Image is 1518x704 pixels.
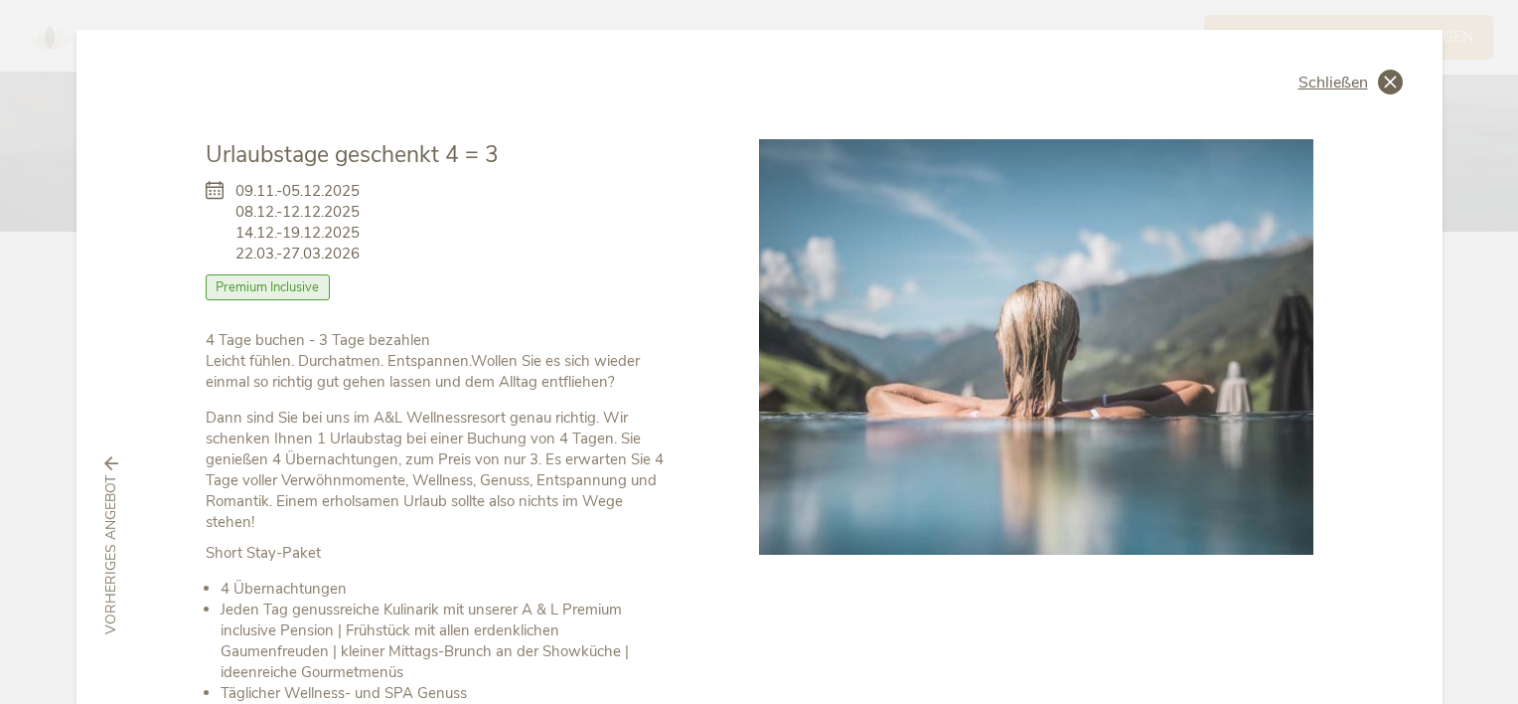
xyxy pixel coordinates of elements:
p: Dann sind Sie bei uns im A&L Wellnessresort genau richtig. Wir schenken Ihnen 1 Urlaubstag bei ei... [206,408,671,533]
strong: Wollen Sie es sich wieder einmal so richtig gut gehen lassen und dem Alltag entfliehen? [206,351,640,392]
span: vorheriges Angebot [101,476,121,635]
span: Premium Inclusive [206,274,331,300]
span: Schließen [1298,75,1368,90]
img: Urlaubstage geschenkt 4 = 3 [759,139,1313,555]
span: Urlaubstage geschenkt 4 = 3 [206,139,499,170]
li: Jeden Tag genussreiche Kulinarik mit unserer A & L Premium inclusive Pension | Frühstück mit alle... [221,600,671,683]
li: Täglicher Wellness- und SPA Genuss [221,683,671,704]
b: 4 Tage buchen - 3 Tage bezahlen [206,330,430,350]
strong: Short Stay-Paket [206,543,321,563]
span: 09.11.-05.12.2025 08.12.-12.12.2025 14.12.-19.12.2025 22.03.-27.03.2026 [235,181,360,264]
p: Leicht fühlen. Durchatmen. Entspannen. [206,330,671,393]
li: 4 Übernachtungen [221,579,671,600]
